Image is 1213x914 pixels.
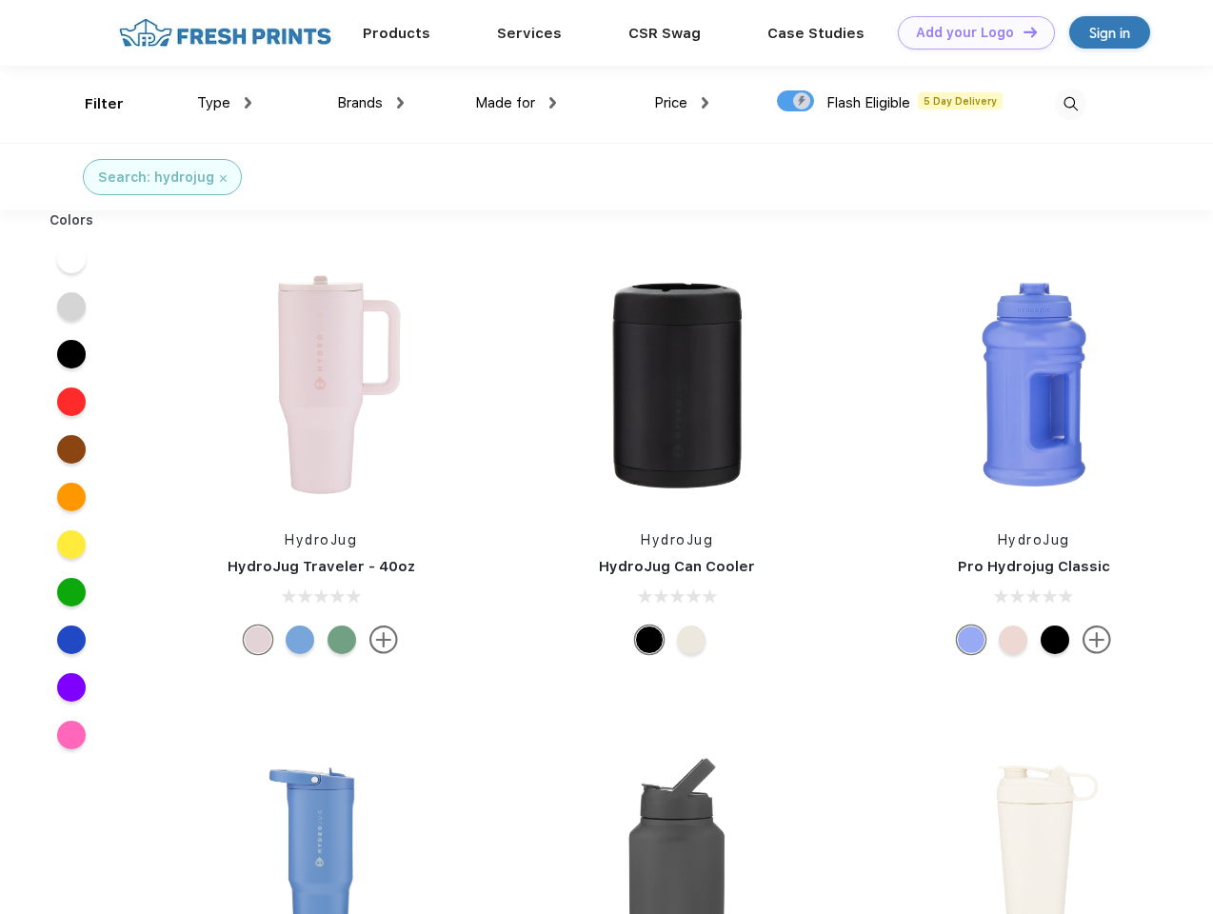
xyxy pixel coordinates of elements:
[958,558,1110,575] a: Pro Hydrojug Classic
[337,94,383,111] span: Brands
[549,97,556,109] img: dropdown.png
[916,25,1014,41] div: Add your Logo
[98,168,214,188] div: Search: hydrojug
[194,258,447,511] img: func=resize&h=266
[550,258,804,511] img: func=resize&h=266
[826,94,910,111] span: Flash Eligible
[245,97,251,109] img: dropdown.png
[1024,27,1037,37] img: DT
[228,558,415,575] a: HydroJug Traveler - 40oz
[35,210,109,230] div: Colors
[369,626,398,654] img: more.svg
[999,626,1027,654] div: Pink Sand
[286,626,314,654] div: Riptide
[363,25,430,42] a: Products
[957,626,985,654] div: Hyper Blue
[85,93,124,115] div: Filter
[702,97,708,109] img: dropdown.png
[907,258,1161,511] img: func=resize&h=266
[1041,626,1069,654] div: Black
[599,558,755,575] a: HydroJug Can Cooler
[1055,89,1086,120] img: desktop_search.svg
[113,16,337,50] img: fo%20logo%202.webp
[197,94,230,111] span: Type
[998,532,1070,547] a: HydroJug
[285,532,357,547] a: HydroJug
[220,175,227,182] img: filter_cancel.svg
[475,94,535,111] span: Made for
[654,94,687,111] span: Price
[1069,16,1150,49] a: Sign in
[328,626,356,654] div: Sage
[1089,22,1130,44] div: Sign in
[641,532,713,547] a: HydroJug
[1083,626,1111,654] img: more.svg
[677,626,706,654] div: Cream
[244,626,272,654] div: Pink Sand
[397,97,404,109] img: dropdown.png
[918,92,1003,109] span: 5 Day Delivery
[635,626,664,654] div: Black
